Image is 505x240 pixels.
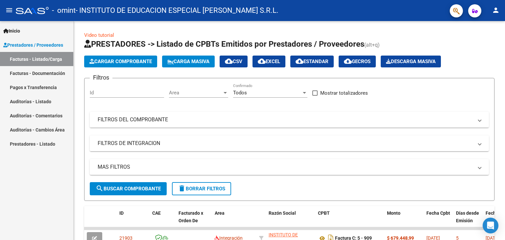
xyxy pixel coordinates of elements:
[339,56,376,67] button: Gecros
[387,210,400,216] span: Monto
[215,210,225,216] span: Area
[90,73,112,82] h3: Filtros
[426,210,450,216] span: Fecha Cpbt
[90,159,489,175] mat-expansion-panel-header: MAS FILTROS
[169,90,222,96] span: Area
[212,206,256,235] datatable-header-cell: Area
[172,182,231,195] button: Borrar Filtros
[492,6,500,14] mat-icon: person
[96,184,104,192] mat-icon: search
[266,206,315,235] datatable-header-cell: Razón Social
[486,210,504,223] span: Fecha Recibido
[176,206,212,235] datatable-header-cell: Facturado x Orden De
[162,56,215,67] button: Carga Masiva
[258,59,280,64] span: EXCEL
[296,59,328,64] span: Estandar
[296,57,303,65] mat-icon: cloud_download
[453,206,483,235] datatable-header-cell: Días desde Emisión
[344,59,371,64] span: Gecros
[98,140,473,147] mat-panel-title: FILTROS DE INTEGRACION
[117,206,150,235] datatable-header-cell: ID
[269,210,296,216] span: Razón Social
[456,210,479,223] span: Días desde Emisión
[179,210,203,223] span: Facturado x Orden De
[178,186,225,192] span: Borrar Filtros
[84,56,157,67] button: Cargar Comprobante
[167,59,209,64] span: Carga Masiva
[320,89,368,97] span: Mostrar totalizadores
[84,32,114,38] a: Video tutorial
[150,206,176,235] datatable-header-cell: CAE
[233,90,247,96] span: Todos
[98,163,473,171] mat-panel-title: MAS FILTROS
[178,184,186,192] mat-icon: delete
[315,206,384,235] datatable-header-cell: CPBT
[290,56,334,67] button: Estandar
[76,3,278,18] span: - INSTITUTO DE EDUCACION ESPECIAL [PERSON_NAME] S.R.L.
[384,206,424,235] datatable-header-cell: Monto
[89,59,152,64] span: Cargar Comprobante
[119,210,124,216] span: ID
[225,57,233,65] mat-icon: cloud_download
[424,206,453,235] datatable-header-cell: Fecha Cpbt
[5,6,13,14] mat-icon: menu
[386,59,436,64] span: Descarga Masiva
[252,56,285,67] button: EXCEL
[381,56,441,67] app-download-masive: Descarga masiva de comprobantes (adjuntos)
[3,27,20,35] span: Inicio
[220,56,248,67] button: CSV
[84,39,364,49] span: PRESTADORES -> Listado de CPBTs Emitidos por Prestadores / Proveedores
[90,135,489,151] mat-expansion-panel-header: FILTROS DE INTEGRACION
[225,59,242,64] span: CSV
[364,42,380,48] span: (alt+q)
[381,56,441,67] button: Descarga Masiva
[96,186,161,192] span: Buscar Comprobante
[52,3,76,18] span: - omint
[152,210,161,216] span: CAE
[90,112,489,128] mat-expansion-panel-header: FILTROS DEL COMPROBANTE
[3,41,63,49] span: Prestadores / Proveedores
[98,116,473,123] mat-panel-title: FILTROS DEL COMPROBANTE
[483,218,498,233] div: Open Intercom Messenger
[90,182,167,195] button: Buscar Comprobante
[318,210,330,216] span: CPBT
[258,57,266,65] mat-icon: cloud_download
[344,57,352,65] mat-icon: cloud_download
